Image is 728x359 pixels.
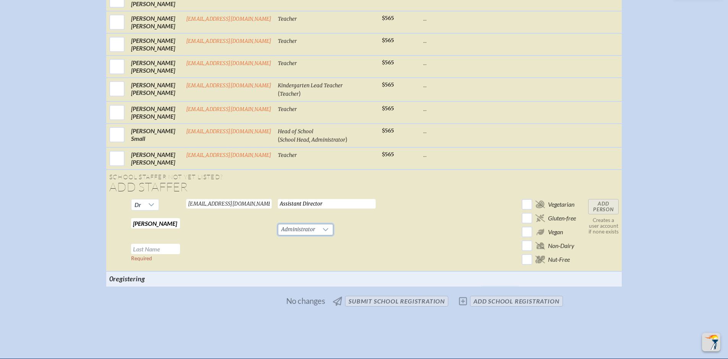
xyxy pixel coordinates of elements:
p: ... [423,37,478,44]
span: Nut-Free [548,256,570,263]
span: $565 [382,15,394,21]
span: ( [278,90,280,97]
span: $565 [382,151,394,158]
span: $565 [382,82,394,88]
span: $565 [382,105,394,112]
a: [EMAIL_ADDRESS][DOMAIN_NAME] [186,152,272,158]
span: Dr [135,201,141,208]
span: Head of School [278,128,313,135]
span: ( [278,135,280,143]
span: Teacher [278,152,297,158]
span: Teacher [278,16,297,22]
a: [EMAIL_ADDRESS][DOMAIN_NAME] [186,38,272,44]
span: Kindergarten Lead Teacher [278,82,343,89]
p: ... [423,59,478,67]
span: Teacher [278,60,297,67]
input: Job Title for Nametag (40 chars max) [278,199,376,209]
span: Teacher [280,91,299,97]
span: No changes [286,297,325,305]
button: Scroll Top [702,333,720,351]
span: Teacher [278,38,297,44]
span: Vegetarian [548,201,574,208]
span: $565 [382,127,394,134]
span: Non-Dairy [548,242,574,250]
p: ... [423,127,478,135]
span: School Head, Administrator [280,137,345,143]
td: [PERSON_NAME] Small [128,124,183,147]
a: [EMAIL_ADDRESS][DOMAIN_NAME] [186,128,272,135]
span: Administrator [278,224,318,235]
td: [PERSON_NAME] [PERSON_NAME] [128,147,183,170]
span: $565 [382,59,394,66]
p: ... [423,151,478,158]
span: ) [299,90,301,97]
span: registering [113,274,145,283]
p: Creates a user account if none exists [588,217,619,235]
label: Required [131,255,152,261]
td: [PERSON_NAME] [PERSON_NAME] [128,78,183,101]
a: [EMAIL_ADDRESS][DOMAIN_NAME] [186,106,272,113]
span: Dr [131,199,144,210]
input: Last Name [131,244,180,254]
span: Teacher [278,106,297,113]
span: Gluten-free [548,214,576,222]
p: ... [423,105,478,113]
a: [EMAIL_ADDRESS][DOMAIN_NAME] [186,60,272,67]
img: To the top [704,335,719,350]
p: ... [423,81,478,89]
p: ... [423,15,478,22]
span: $565 [382,37,394,44]
td: [PERSON_NAME] [PERSON_NAME] [128,33,183,55]
td: [PERSON_NAME] [PERSON_NAME] [128,101,183,124]
span: ) [345,135,347,143]
span: Vegan [548,228,563,236]
input: First Name [131,218,180,228]
input: Email [186,199,272,209]
th: 0 [106,271,183,286]
a: [EMAIL_ADDRESS][DOMAIN_NAME] [186,82,272,89]
td: [PERSON_NAME] [PERSON_NAME] [128,55,183,78]
td: [PERSON_NAME] [PERSON_NAME] [128,11,183,33]
a: [EMAIL_ADDRESS][DOMAIN_NAME] [186,16,272,22]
